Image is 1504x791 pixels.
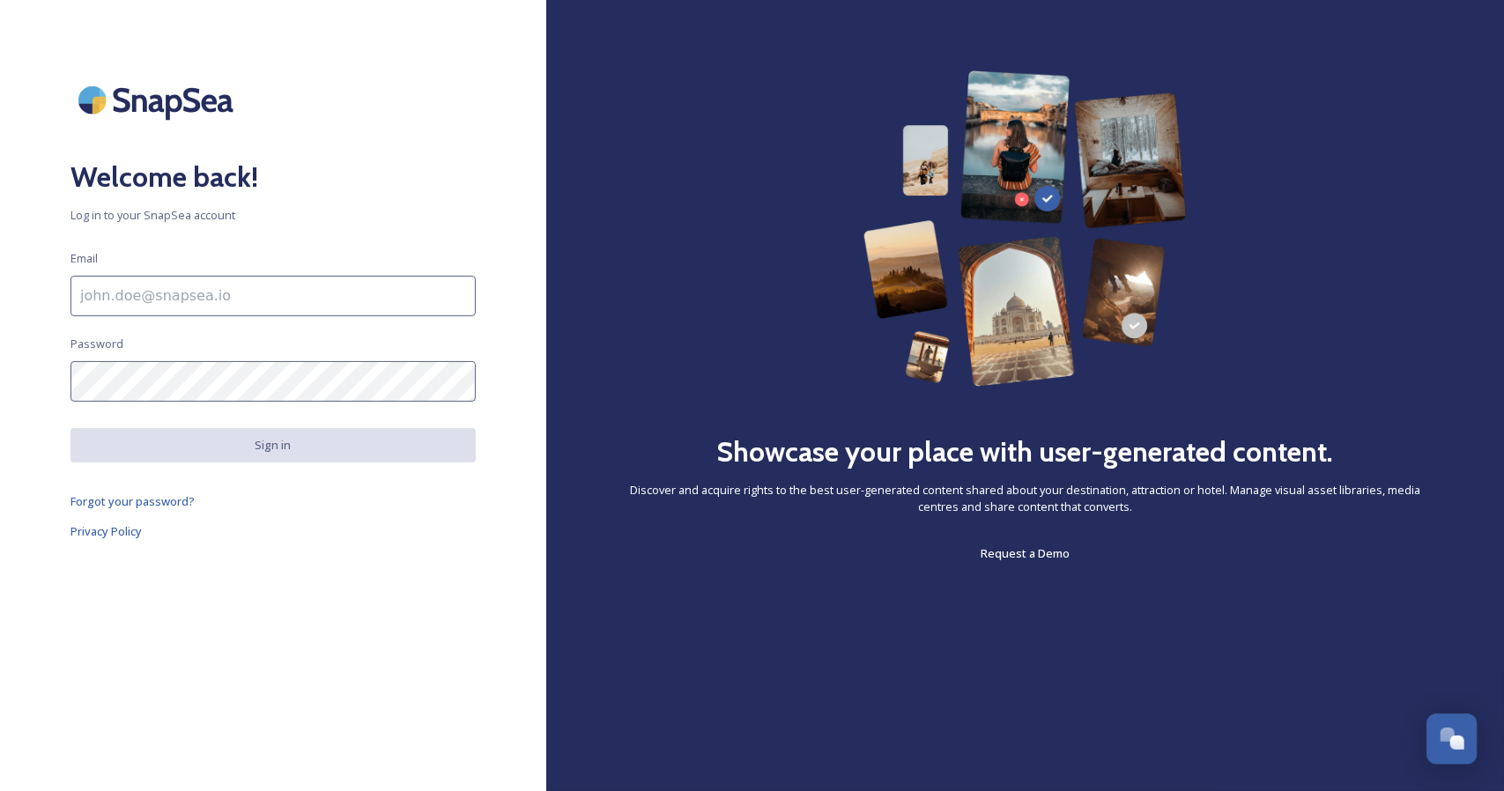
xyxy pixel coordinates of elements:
a: Privacy Policy [70,521,476,542]
input: john.doe@snapsea.io [70,276,476,316]
span: Email [70,250,98,267]
button: Open Chat [1426,713,1478,765]
img: 63b42ca75bacad526042e722_Group%20154-p-800.png [863,70,1187,387]
h2: Welcome back! [70,156,476,198]
img: SnapSea Logo [70,70,247,129]
h2: Showcase your place with user-generated content. [717,431,1334,473]
span: Discover and acquire rights to the best user-generated content shared about your destination, att... [617,482,1434,515]
span: Password [70,336,123,352]
a: Forgot your password? [70,491,476,512]
a: Request a Demo [981,543,1070,564]
span: Request a Demo [981,545,1070,561]
span: Log in to your SnapSea account [70,207,476,224]
span: Forgot your password? [70,493,195,509]
button: Sign in [70,428,476,462]
span: Privacy Policy [70,523,142,539]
